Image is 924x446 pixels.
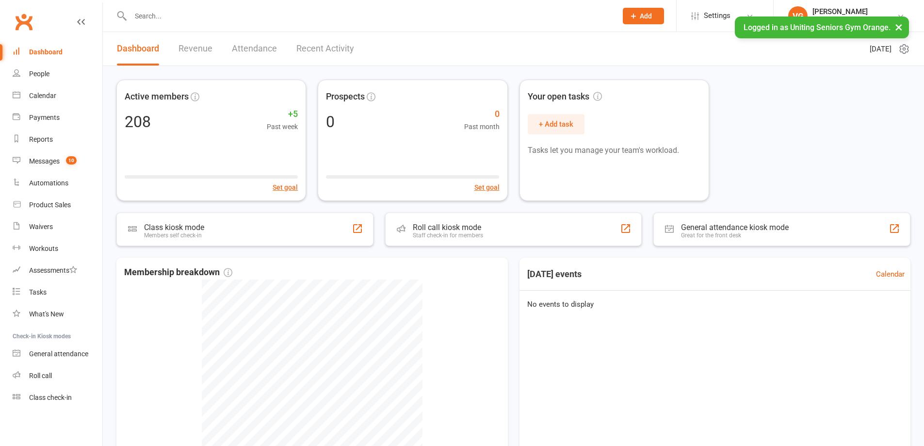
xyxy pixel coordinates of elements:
[29,157,60,165] div: Messages
[29,310,64,318] div: What's New
[117,32,159,66] a: Dashboard
[29,114,60,121] div: Payments
[178,32,212,66] a: Revenue
[623,8,664,24] button: Add
[296,32,354,66] a: Recent Activity
[29,288,47,296] div: Tasks
[29,394,72,401] div: Class check-in
[29,70,49,78] div: People
[13,260,102,281] a: Assessments
[464,121,500,132] span: Past month
[704,5,730,27] span: Settings
[29,223,53,231] div: Waivers
[13,172,102,194] a: Automations
[66,156,77,165] span: 10
[124,265,232,280] span: Membership breakdown
[125,114,151,130] div: 208
[29,350,88,358] div: General attendance
[273,182,298,193] button: Set goal
[413,232,483,239] div: Staff check-in for members
[13,343,102,365] a: General attendance kiosk mode
[812,16,897,25] div: Uniting Seniors Gym Orange
[13,194,102,216] a: Product Sales
[812,7,897,16] div: [PERSON_NAME]
[29,201,71,209] div: Product Sales
[528,114,584,134] button: + Add task
[413,223,483,232] div: Roll call kiosk mode
[13,387,102,409] a: Class kiosk mode
[267,121,298,132] span: Past week
[890,17,908,37] button: ×
[870,43,892,55] span: [DATE]
[13,129,102,150] a: Reports
[144,223,204,232] div: Class kiosk mode
[516,291,915,318] div: No events to display
[876,268,905,280] a: Calendar
[13,238,102,260] a: Workouts
[519,265,589,283] h3: [DATE] events
[144,232,204,239] div: Members self check-in
[232,32,277,66] a: Attendance
[29,266,77,274] div: Assessments
[29,245,58,252] div: Workouts
[13,150,102,172] a: Messages 10
[788,6,808,26] div: VG
[13,303,102,325] a: What's New
[13,63,102,85] a: People
[640,12,652,20] span: Add
[125,90,189,104] span: Active members
[744,23,891,32] span: Logged in as Uniting Seniors Gym Orange.
[29,92,56,99] div: Calendar
[13,281,102,303] a: Tasks
[464,107,500,121] span: 0
[681,223,789,232] div: General attendance kiosk mode
[681,232,789,239] div: Great for the front desk
[29,372,52,380] div: Roll call
[326,90,365,104] span: Prospects
[13,216,102,238] a: Waivers
[13,107,102,129] a: Payments
[29,48,63,56] div: Dashboard
[267,107,298,121] span: +5
[13,41,102,63] a: Dashboard
[528,144,701,157] p: Tasks let you manage your team's workload.
[12,10,36,34] a: Clubworx
[528,90,602,104] span: Your open tasks
[13,85,102,107] a: Calendar
[326,114,335,130] div: 0
[13,365,102,387] a: Roll call
[29,135,53,143] div: Reports
[128,9,610,23] input: Search...
[29,179,68,187] div: Automations
[474,182,500,193] button: Set goal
